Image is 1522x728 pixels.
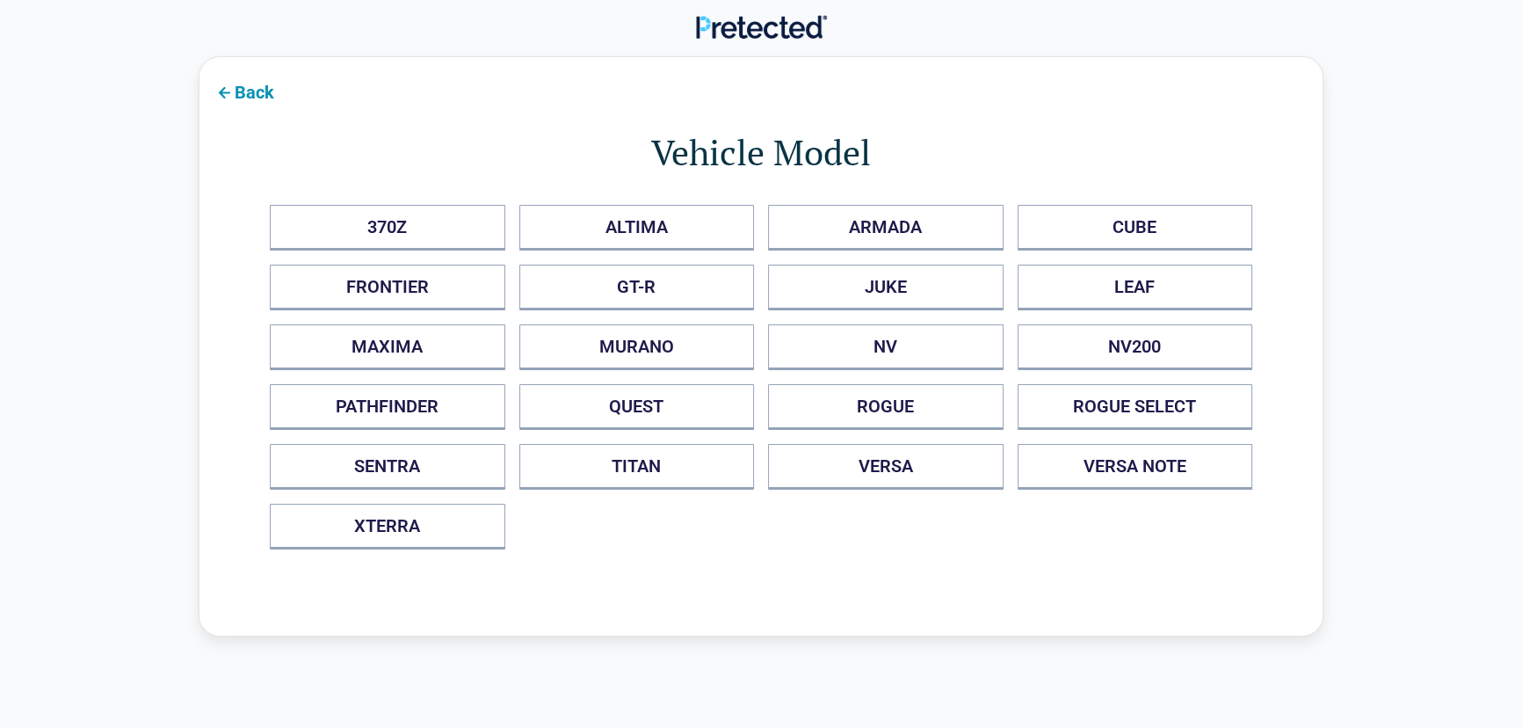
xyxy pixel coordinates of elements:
[270,384,505,430] button: PATHFINDER
[519,384,755,430] button: QUEST
[768,384,1004,430] button: ROGUE
[270,265,505,310] button: FRONTIER
[519,265,755,310] button: GT-R
[768,444,1004,490] button: VERSA
[270,444,505,490] button: SENTRA
[270,324,505,370] button: MAXIMA
[768,324,1004,370] button: NV
[1018,205,1253,251] button: CUBE
[519,324,755,370] button: MURANO
[768,265,1004,310] button: JUKE
[270,127,1252,177] h1: Vehicle Model
[1018,384,1253,430] button: ROGUE SELECT
[519,444,755,490] button: TITAN
[1018,444,1253,490] button: VERSA NOTE
[1018,324,1253,370] button: NV200
[519,205,755,251] button: ALTIMA
[199,71,288,111] button: Back
[1018,265,1253,310] button: LEAF
[270,504,505,550] button: XTERRA
[270,205,505,251] button: 370Z
[768,205,1004,251] button: ARMADA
